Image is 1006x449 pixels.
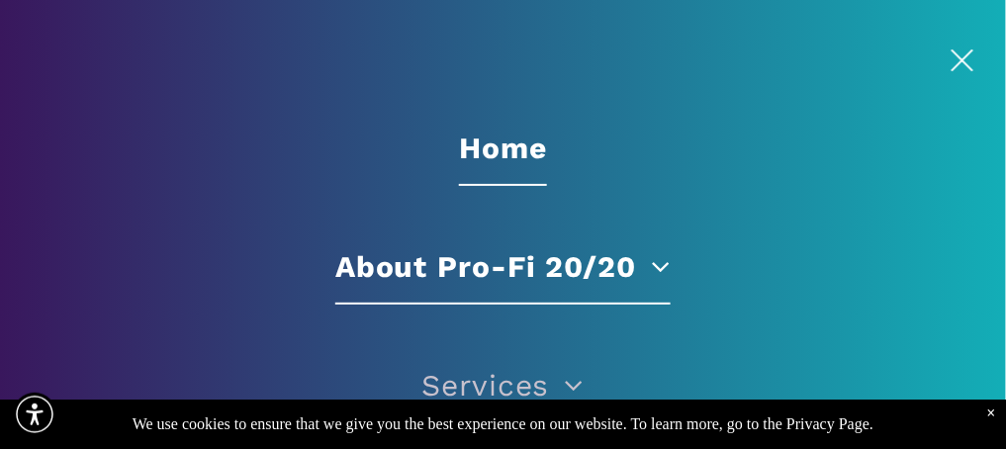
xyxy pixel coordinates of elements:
a: About Pro-Fi 20/20 [49,208,957,326]
div: Accessibility Menu [13,393,56,436]
span: About Pro-Fi 20/20 [335,229,671,305]
a: Services [49,326,957,445]
div: Dismiss notification [987,404,996,422]
button: menu [937,35,988,86]
a: Home [49,89,957,208]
